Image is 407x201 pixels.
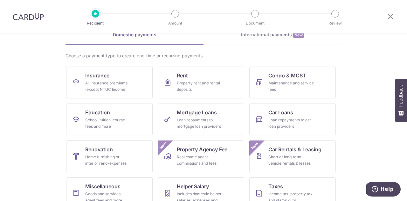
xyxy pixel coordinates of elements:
div: Property rent and rental deposits [177,80,223,93]
span: Helper Salary [177,183,209,190]
span: Feedback [398,85,404,107]
a: Condo & MCSTMaintenance and service fees [249,67,336,98]
span: Condo & MCST [268,72,306,79]
div: School, tuition, course fees and more [85,117,131,130]
span: New [293,32,304,38]
div: Loan repayments to car loan providers [268,117,314,130]
a: RentProperty rent and rental deposits [158,67,244,98]
span: Renovation [85,146,113,153]
button: Feedback - Show survey [395,79,407,122]
span: Property Agency Fee [177,146,227,153]
p: Amount [152,20,199,26]
iframe: Opens a widget where you can find more information [366,182,401,198]
div: Loan repayments to mortgage loan providers [177,117,223,130]
div: Domestic payments [66,32,203,38]
div: Short or long‑term vehicle rentals & leases [268,154,314,167]
div: All insurance premiums (except NTUC Income) [85,80,131,93]
div: Maintenance and service fees [268,80,314,93]
p: Document [231,20,279,26]
a: EducationSchool, tuition, course fees and more [66,104,153,135]
a: Car LoansLoan repayments to car loan providers [249,104,336,135]
img: CardUp [13,13,44,20]
span: New [250,140,260,151]
span: Rent [177,72,188,79]
a: InsuranceAll insurance premiums (except NTUC Income) [66,67,153,98]
span: Insurance [85,72,109,79]
span: New [158,140,169,151]
span: Taxes [268,183,283,190]
div: Choose a payment type to create one-time or recurring payments. [66,53,341,59]
div: International payments [203,32,341,38]
span: Mortgage Loans [177,109,217,116]
div: Real estate agent commissions and fees [177,154,223,167]
a: Car Rentals & LeasingShort or long‑term vehicle rentals & leasesNew [249,140,336,172]
div: Home furnishing or interior reno-expenses [85,154,131,167]
p: Review [312,20,359,26]
p: Recipient [72,20,119,26]
span: Education [85,109,110,116]
span: Car Loans [268,109,293,116]
span: Car Rentals & Leasing [268,146,321,153]
a: RenovationHome furnishing or interior reno-expenses [66,140,153,172]
a: Mortgage LoansLoan repayments to mortgage loan providers [158,104,244,135]
span: Miscellaneous [85,183,121,190]
a: Property Agency FeeReal estate agent commissions and feesNew [158,140,244,172]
